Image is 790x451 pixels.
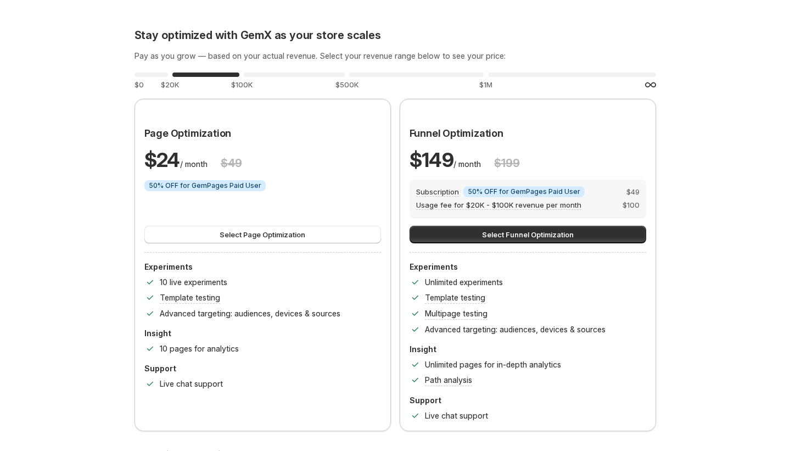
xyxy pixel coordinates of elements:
span: 50% OFF for GemPages Paid User [149,181,261,190]
p: 10 live experiments [160,277,227,288]
span: $ 49 [626,186,640,197]
p: Experiments [144,261,381,272]
p: Live chat support [160,378,223,389]
span: Funnel Optimization [410,127,503,139]
span: $0 [135,80,144,89]
span: Usage fee for $20K - $100K revenue per month [416,201,581,210]
span: $500K [335,80,358,89]
p: Template testing [425,292,485,303]
p: 10 pages for analytics [160,343,239,354]
p: Support [410,395,646,406]
span: $ 24 [144,148,180,172]
span: $ 100 [623,199,640,210]
span: $1M [479,80,492,89]
p: / month [410,147,481,173]
p: Template testing [160,292,220,303]
p: Path analysis [425,375,472,386]
button: Select Funnel Optimization [410,226,646,243]
span: $20K [161,80,179,89]
p: Insight [144,328,381,339]
button: Select Page Optimization [144,226,381,243]
span: Page Optimization [144,127,232,139]
p: Unlimited experiments [425,277,503,288]
p: Unlimited pages for in-depth analytics [425,359,561,370]
p: Live chat support [425,410,488,421]
p: Multipage testing [425,308,488,319]
span: $100K [231,80,253,89]
span: 50% OFF for GemPages Paid User [468,187,580,196]
span: Select Funnel Optimization [482,229,574,240]
p: / month [144,147,208,173]
h2: Stay optimized with GemX as your store scales [135,29,656,42]
h3: Pay as you grow — based on your actual revenue. Select your revenue range below to see your price: [135,51,656,62]
p: Advanced targeting: audiences, devices & sources [160,308,340,319]
span: Subscription [416,187,459,197]
span: Select Page Optimization [220,229,305,240]
p: Insight [410,344,646,355]
p: Advanced targeting: audiences, devices & sources [425,324,606,335]
p: Experiments [410,261,646,272]
h3: $ 49 [221,157,242,170]
h3: $ 199 [494,157,519,170]
span: $ 149 [410,148,454,172]
p: Support [144,363,381,374]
